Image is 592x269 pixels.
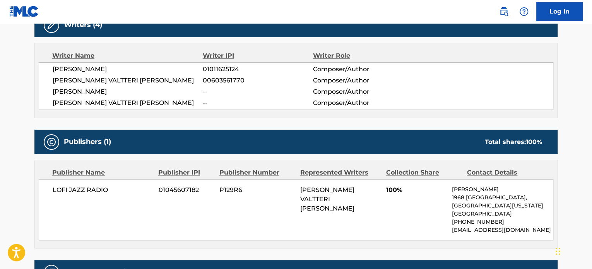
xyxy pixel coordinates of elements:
div: Collection Share [386,168,461,177]
span: Composer/Author [313,87,413,96]
div: Help [516,4,532,19]
div: Writer IPI [203,51,313,60]
div: Total shares: [485,137,542,147]
span: -- [203,87,313,96]
div: Writer Role [313,51,413,60]
span: P129R6 [219,185,294,195]
div: Drag [556,240,560,263]
a: Public Search [496,4,512,19]
span: [PERSON_NAME] VALTTERI [PERSON_NAME] [300,186,354,212]
img: Writers [47,21,56,30]
a: Log In [536,2,583,21]
div: Publisher Name [52,168,152,177]
p: [GEOGRAPHIC_DATA] [452,210,553,218]
h5: Publishers (1) [64,137,111,146]
span: Composer/Author [313,98,413,108]
div: Writer Name [52,51,203,60]
span: 100% [386,185,446,195]
p: [GEOGRAPHIC_DATA][US_STATE] [452,202,553,210]
span: [PERSON_NAME] [53,87,203,96]
span: [PERSON_NAME] [53,65,203,74]
img: Publishers [47,137,56,147]
p: [EMAIL_ADDRESS][DOMAIN_NAME] [452,226,553,234]
div: Represented Writers [300,168,380,177]
span: [PERSON_NAME] VALTTERI [PERSON_NAME] [53,98,203,108]
img: help [519,7,529,16]
p: 1968 [GEOGRAPHIC_DATA], [452,194,553,202]
span: 01011625124 [203,65,313,74]
span: 00603561770 [203,76,313,85]
span: 01045607182 [159,185,214,195]
span: Composer/Author [313,65,413,74]
img: MLC Logo [9,6,39,17]
span: 100 % [526,138,542,146]
p: [PERSON_NAME] [452,185,553,194]
p: [PHONE_NUMBER] [452,218,553,226]
span: -- [203,98,313,108]
div: Publisher IPI [158,168,213,177]
span: Composer/Author [313,76,413,85]
span: LOFI JAZZ RADIO [53,185,153,195]
div: Contact Details [467,168,542,177]
div: Publisher Number [219,168,294,177]
img: search [499,7,508,16]
span: [PERSON_NAME] VALTTERI [PERSON_NAME] [53,76,203,85]
h5: Writers (4) [64,21,102,29]
iframe: Chat Widget [553,232,592,269]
